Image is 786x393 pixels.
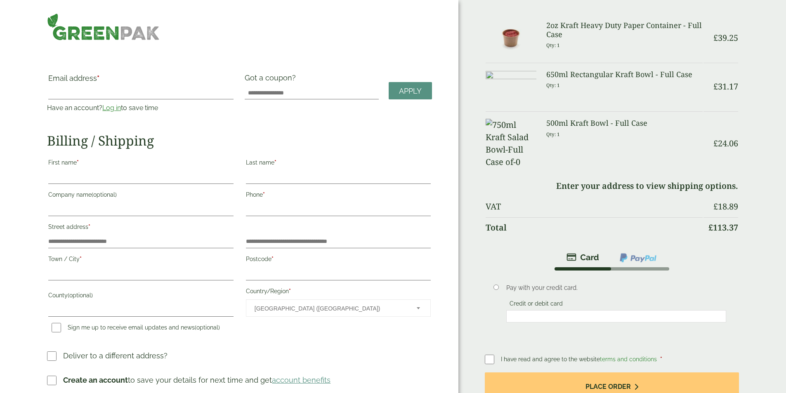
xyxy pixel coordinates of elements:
[546,131,560,137] small: Qty: 1
[63,350,168,361] p: Deliver to a different address?
[546,21,703,39] h3: 2oz Kraft Heavy Duty Paper Container - Full Case
[48,157,233,171] label: First name
[713,81,738,92] bdi: 31.17
[47,13,160,40] img: GreenPak Supplies
[708,222,738,233] bdi: 113.37
[63,374,330,386] p: to save your details for next time and get
[48,75,233,86] label: Email address
[48,324,223,333] label: Sign me up to receive email updates and news
[506,283,726,292] p: Pay with your credit card.
[501,356,659,362] span: I have read and agree to the website
[713,138,738,149] bdi: 24.06
[246,157,431,171] label: Last name
[546,70,703,79] h3: 650ml Rectangular Kraft Bowl - Full Case
[546,119,703,128] h3: 500ml Kraft Bowl - Full Case
[255,300,406,317] span: United Kingdom (UK)
[263,191,265,198] abbr: required
[660,356,662,362] abbr: required
[713,201,718,212] span: £
[713,138,718,149] span: £
[600,356,657,362] a: terms and conditions
[48,189,233,203] label: Company name
[619,252,657,263] img: ppcp-gateway.png
[195,324,220,331] span: (optional)
[88,224,90,230] abbr: required
[713,32,718,43] span: £
[566,252,599,262] img: stripe.png
[92,191,117,198] span: (optional)
[274,159,276,166] abbr: required
[708,222,713,233] span: £
[713,81,718,92] span: £
[486,197,702,217] th: VAT
[546,42,560,48] small: Qty: 1
[97,74,99,82] abbr: required
[47,103,234,113] p: Have an account? to save time
[48,221,233,235] label: Street address
[68,292,93,299] span: (optional)
[713,201,738,212] bdi: 18.89
[289,288,291,294] abbr: required
[272,376,330,384] a: account benefits
[271,256,274,262] abbr: required
[486,176,738,196] td: Enter your address to view shipping options.
[77,159,79,166] abbr: required
[399,87,422,96] span: Apply
[246,253,431,267] label: Postcode
[246,299,431,317] span: Country/Region
[48,289,233,304] label: County
[486,217,702,238] th: Total
[509,313,724,320] iframe: Secure payment input frame
[486,119,536,168] img: 750ml Kraft Salad Bowl-Full Case of-0
[102,104,121,112] a: Log in
[389,82,432,100] a: Apply
[506,300,566,309] label: Credit or debit card
[246,189,431,203] label: Phone
[546,82,560,88] small: Qty: 1
[48,253,233,267] label: Town / City
[80,256,82,262] abbr: required
[246,285,431,299] label: Country/Region
[47,133,432,148] h2: Billing / Shipping
[713,32,738,43] bdi: 39.25
[63,376,128,384] strong: Create an account
[52,323,61,332] input: Sign me up to receive email updates and news(optional)
[245,73,299,86] label: Got a coupon?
